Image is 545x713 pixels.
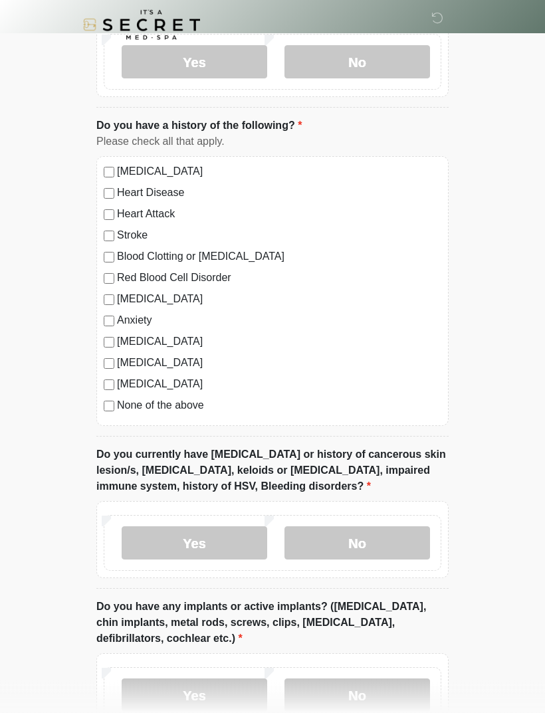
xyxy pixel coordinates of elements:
img: It's A Secret Med Spa Logo [83,10,200,40]
label: [MEDICAL_DATA] [117,292,441,308]
input: Anxiety [104,316,114,327]
label: Blood Clotting or [MEDICAL_DATA] [117,249,441,265]
input: Red Blood Cell Disorder [104,274,114,284]
label: Do you currently have [MEDICAL_DATA] or history of cancerous skin lesion/s, [MEDICAL_DATA], keloi... [96,447,449,495]
label: [MEDICAL_DATA] [117,164,441,180]
label: No [284,46,430,79]
label: Heart Attack [117,207,441,223]
input: [MEDICAL_DATA] [104,359,114,369]
input: Heart Attack [104,210,114,221]
label: None of the above [117,398,441,414]
input: Blood Clotting or [MEDICAL_DATA] [104,253,114,263]
div: Please check all that apply. [96,134,449,150]
input: None of the above [104,401,114,412]
label: No [284,679,430,712]
label: No [284,527,430,560]
label: Red Blood Cell Disorder [117,270,441,286]
input: [MEDICAL_DATA] [104,295,114,306]
label: Heart Disease [117,185,441,201]
label: [MEDICAL_DATA] [117,334,441,350]
label: Yes [122,679,267,712]
label: Stroke [117,228,441,244]
input: Heart Disease [104,189,114,199]
label: [MEDICAL_DATA] [117,356,441,371]
input: [MEDICAL_DATA] [104,167,114,178]
label: [MEDICAL_DATA] [117,377,441,393]
input: [MEDICAL_DATA] [104,338,114,348]
label: Do you have a history of the following? [96,118,302,134]
input: [MEDICAL_DATA] [104,380,114,391]
input: Stroke [104,231,114,242]
label: Yes [122,46,267,79]
label: Do you have any implants or active implants? ([MEDICAL_DATA], chin implants, metal rods, screws, ... [96,599,449,647]
label: Yes [122,527,267,560]
label: Anxiety [117,313,441,329]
